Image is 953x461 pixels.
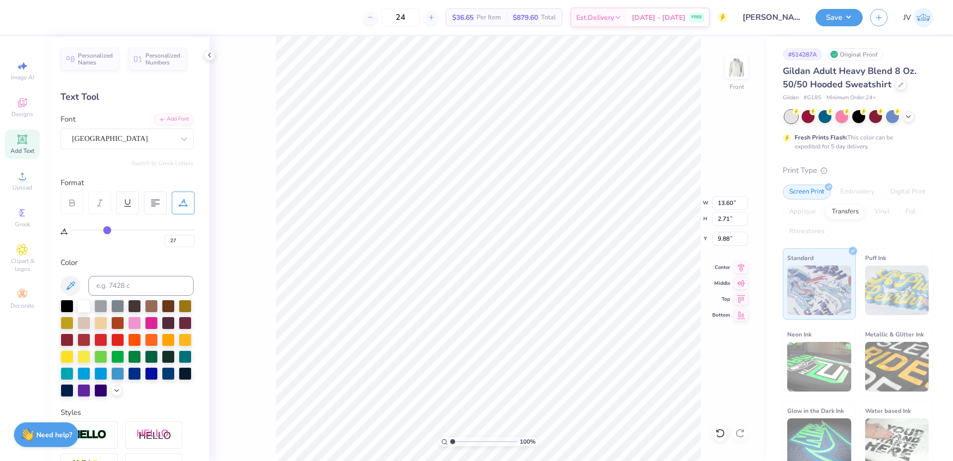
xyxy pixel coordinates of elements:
div: Add Font [154,114,194,125]
span: Greek [15,220,30,228]
div: Transfers [825,204,865,219]
span: Puff Ink [865,253,886,263]
span: Gildan [783,94,799,102]
div: Vinyl [868,204,896,219]
span: Per Item [476,12,501,23]
img: Shadow [136,429,171,441]
span: Total [541,12,556,23]
span: Gildan Adult Heavy Blend 8 Oz. 50/50 Hooded Sweatshirt [783,65,916,90]
label: Font [61,114,75,125]
span: [DATE] - [DATE] [632,12,685,23]
img: Neon Ink [787,342,851,392]
img: Puff Ink [865,265,929,315]
div: Color [61,257,194,268]
button: Switch to Greek Letters [132,159,194,167]
span: Minimum Order: 24 + [826,94,876,102]
div: Original Proof [827,48,883,61]
a: JV [903,8,933,27]
span: Decorate [10,302,34,310]
img: Jo Vincent [914,8,933,27]
img: Front [727,58,747,77]
span: Top [712,296,730,303]
span: Middle [712,280,730,287]
div: Front [730,82,744,91]
span: Standard [787,253,814,263]
span: Center [712,264,730,271]
span: $36.65 [452,12,474,23]
div: # 514287A [783,48,822,61]
div: Digital Print [884,185,932,199]
span: Personalized Names [78,52,113,66]
img: Stroke [72,429,107,441]
button: Save [816,9,863,26]
div: Foil [899,204,922,219]
input: Untitled Design [735,7,808,27]
div: This color can be expedited for 5 day delivery. [795,133,917,151]
div: Print Type [783,165,933,176]
span: Image AI [11,73,34,81]
span: FREE [691,14,702,21]
span: $879.60 [513,12,538,23]
span: Designs [11,110,33,118]
span: Neon Ink [787,329,812,339]
span: Water based Ink [865,405,911,416]
img: Standard [787,265,851,315]
span: Clipart & logos [5,257,40,273]
div: Text Tool [61,90,194,104]
span: Add Text [10,147,34,155]
span: JV [903,12,911,23]
div: Embroidery [834,185,881,199]
span: Upload [12,184,32,192]
strong: Need help? [36,430,72,440]
span: Metallic & Glitter Ink [865,329,924,339]
span: Personalized Numbers [145,52,181,66]
span: 100 % [520,437,536,446]
img: Metallic & Glitter Ink [865,342,929,392]
span: # G185 [804,94,821,102]
div: Styles [61,407,194,418]
span: Bottom [712,312,730,319]
input: e.g. 7428 c [88,276,194,296]
span: Est. Delivery [576,12,614,23]
div: Applique [783,204,822,219]
strong: Fresh Prints Flash: [795,133,847,141]
div: Screen Print [783,185,831,199]
div: Rhinestones [783,224,831,239]
input: – – [381,8,420,26]
div: Format [61,177,195,189]
span: Glow in the Dark Ink [787,405,844,416]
